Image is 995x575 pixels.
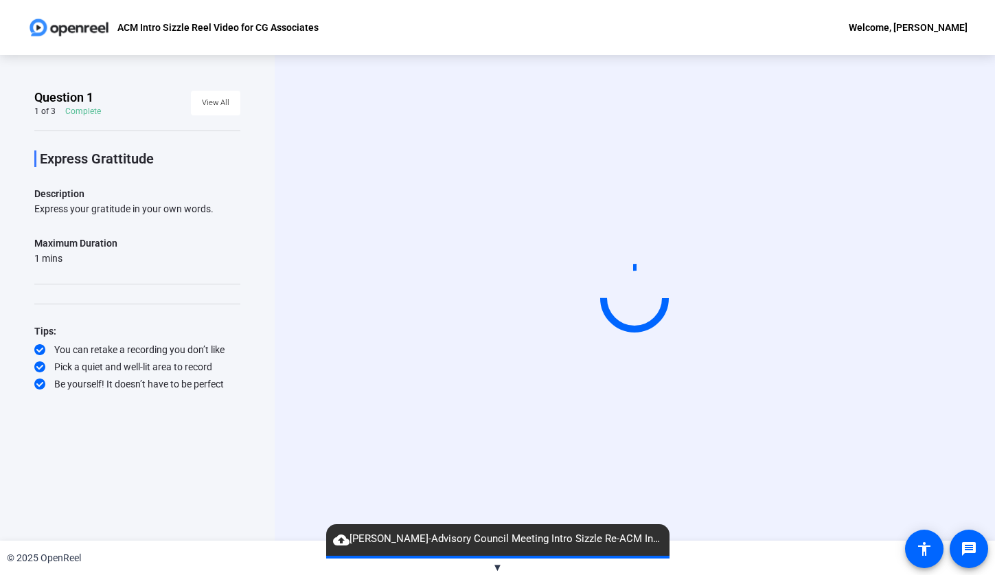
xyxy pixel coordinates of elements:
[65,106,101,117] div: Complete
[326,531,670,548] span: [PERSON_NAME]-Advisory Council Meeting Intro Sizzle Re-ACM Intro Sizzle Reel Video for CG Associa...
[34,360,240,374] div: Pick a quiet and well-lit area to record
[849,19,968,36] div: Welcome, [PERSON_NAME]
[34,89,93,106] span: Question 1
[202,93,229,113] span: View All
[916,541,933,557] mat-icon: accessibility
[34,377,240,391] div: Be yourself! It doesn’t have to be perfect
[34,202,240,216] div: Express your gratitude in your own words.
[40,150,240,167] p: Express Grattitude
[34,235,117,251] div: Maximum Duration
[492,561,503,574] span: ▼
[34,185,240,202] p: Description
[333,532,350,548] mat-icon: cloud_upload
[34,251,117,265] div: 1 mins
[34,323,240,339] div: Tips:
[27,14,111,41] img: OpenReel logo
[34,343,240,357] div: You can retake a recording you don’t like
[191,91,240,115] button: View All
[961,541,977,557] mat-icon: message
[117,19,319,36] p: ACM Intro Sizzle Reel Video for CG Associates
[7,551,81,565] div: © 2025 OpenReel
[34,106,56,117] div: 1 of 3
